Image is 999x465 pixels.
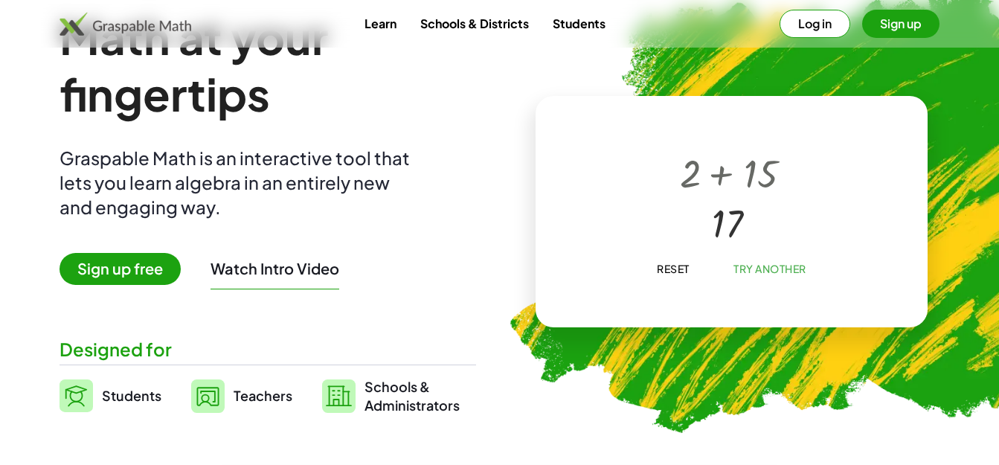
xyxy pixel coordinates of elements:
img: svg%3e [322,379,356,413]
span: Schools & Administrators [364,377,460,414]
div: Graspable Math is an interactive tool that lets you learn algebra in an entirely new and engaging... [60,146,417,219]
button: Watch Intro Video [211,259,339,278]
a: Teachers [191,377,292,414]
button: Sign up [862,10,939,38]
a: Schools & Districts [408,10,541,37]
span: Try Another [733,262,806,275]
button: Try Another [722,255,818,282]
a: Learn [353,10,408,37]
a: Schools &Administrators [322,377,460,414]
h1: Math at your fingertips [60,9,476,122]
button: Log in [780,10,850,38]
a: Students [60,377,161,414]
div: Designed for [60,337,476,362]
img: svg%3e [191,379,225,413]
span: Students [102,387,161,404]
span: Teachers [234,387,292,404]
span: Sign up free [60,253,181,285]
a: Students [541,10,617,37]
span: Reset [657,262,690,275]
button: Reset [645,255,701,282]
img: svg%3e [60,379,93,412]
